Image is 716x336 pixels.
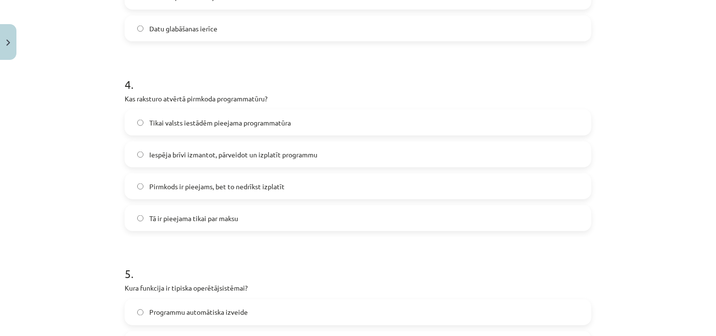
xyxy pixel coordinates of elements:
[149,24,217,34] span: Datu glabāšanas ierīce
[125,94,591,104] p: Kas raksturo atvērtā pirmkoda programmatūru?
[149,308,248,318] span: Programmu automātiska izveide
[125,61,591,91] h1: 4 .
[137,26,143,32] input: Datu glabāšanas ierīce
[149,182,285,192] span: Pirmkods ir pieejams, bet to nedrīkst izplatīt
[137,215,143,222] input: Tā ir pieejama tikai par maksu
[137,309,143,316] input: Programmu automātiska izveide
[137,183,143,190] input: Pirmkods ir pieejams, bet to nedrīkst izplatīt
[6,40,10,46] img: icon-close-lesson-0947bae3869378f0d4975bcd49f059093ad1ed9edebbc8119c70593378902aed.svg
[125,251,591,280] h1: 5 .
[149,150,317,160] span: Iespēja brīvi izmantot, pārveidot un izplatīt programmu
[137,120,143,126] input: Tikai valsts iestādēm pieejama programmatūra
[125,283,591,294] p: Kura funkcija ir tipiska operētājsistēmai?
[149,213,238,224] span: Tā ir pieejama tikai par maksu
[137,152,143,158] input: Iespēja brīvi izmantot, pārveidot un izplatīt programmu
[149,118,291,128] span: Tikai valsts iestādēm pieejama programmatūra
